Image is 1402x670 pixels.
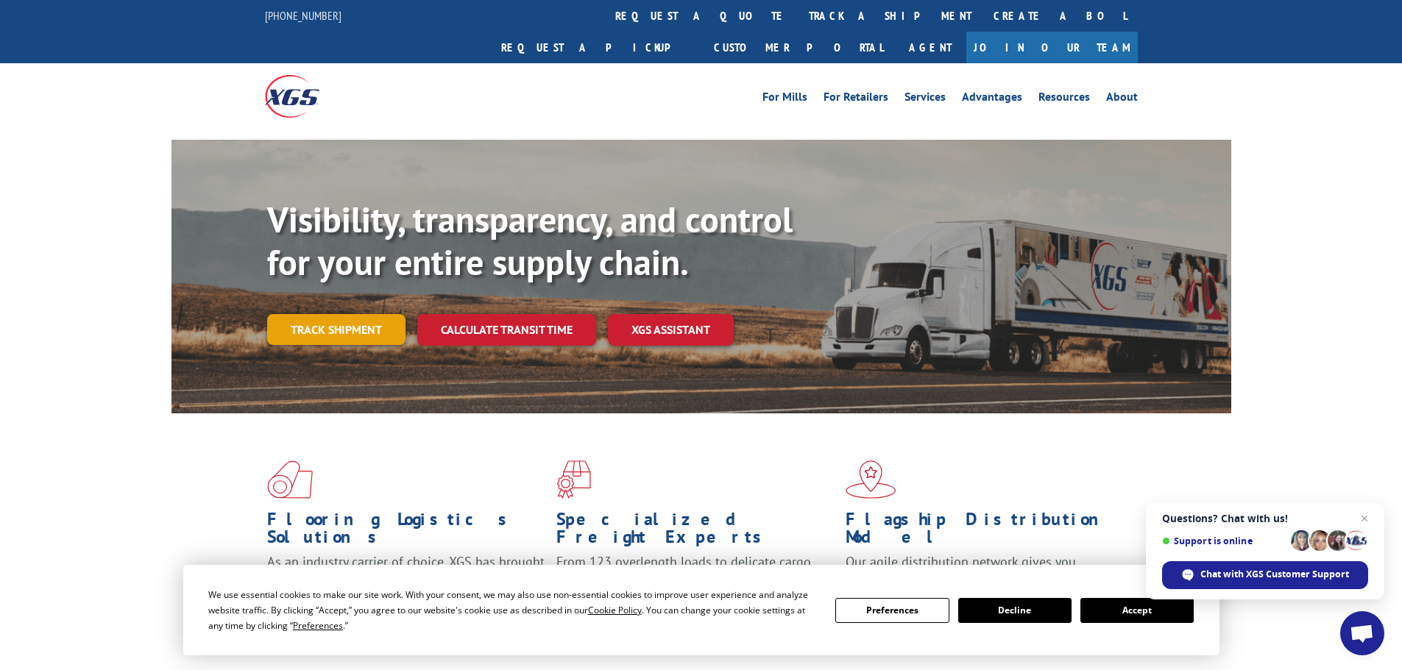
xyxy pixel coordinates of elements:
button: Decline [958,598,1072,623]
a: About [1106,91,1138,107]
span: Questions? Chat with us! [1162,513,1368,524]
a: Customer Portal [703,32,894,63]
div: We use essential cookies to make our site work. With your consent, we may also use non-essential ... [208,587,818,633]
span: Preferences [293,619,343,632]
div: Chat with XGS Customer Support [1162,561,1368,589]
a: Advantages [962,91,1022,107]
a: Request a pickup [490,32,703,63]
a: XGS ASSISTANT [608,314,734,346]
a: Agent [894,32,966,63]
span: Close chat [1356,510,1373,527]
span: Our agile distribution network gives you nationwide inventory management on demand. [846,553,1116,588]
div: Open chat [1340,611,1384,655]
a: Join Our Team [966,32,1138,63]
img: xgs-icon-flagship-distribution-model-red [846,460,896,499]
img: xgs-icon-total-supply-chain-intelligence-red [267,460,313,499]
span: Support is online [1162,535,1286,546]
a: [PHONE_NUMBER] [265,8,341,23]
b: Visibility, transparency, and control for your entire supply chain. [267,196,793,285]
h1: Flooring Logistics Solutions [267,510,545,553]
a: Calculate transit time [417,314,596,346]
p: From 123 overlength loads to delicate cargo, our experienced staff knows the best way to move you... [556,553,835,619]
a: Services [904,91,946,107]
h1: Flagship Distribution Model [846,510,1124,553]
div: Cookie Consent Prompt [183,565,1219,655]
a: Resources [1038,91,1090,107]
button: Preferences [835,598,949,623]
span: As an industry carrier of choice, XGS has brought innovation and dedication to flooring logistics... [267,553,545,605]
span: Chat with XGS Customer Support [1200,568,1349,581]
a: For Mills [762,91,807,107]
h1: Specialized Freight Experts [556,510,835,553]
span: Cookie Policy [588,604,642,616]
img: xgs-icon-focused-on-flooring-red [556,460,591,499]
a: For Retailers [824,91,888,107]
button: Accept [1080,598,1194,623]
a: Track shipment [267,314,406,345]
